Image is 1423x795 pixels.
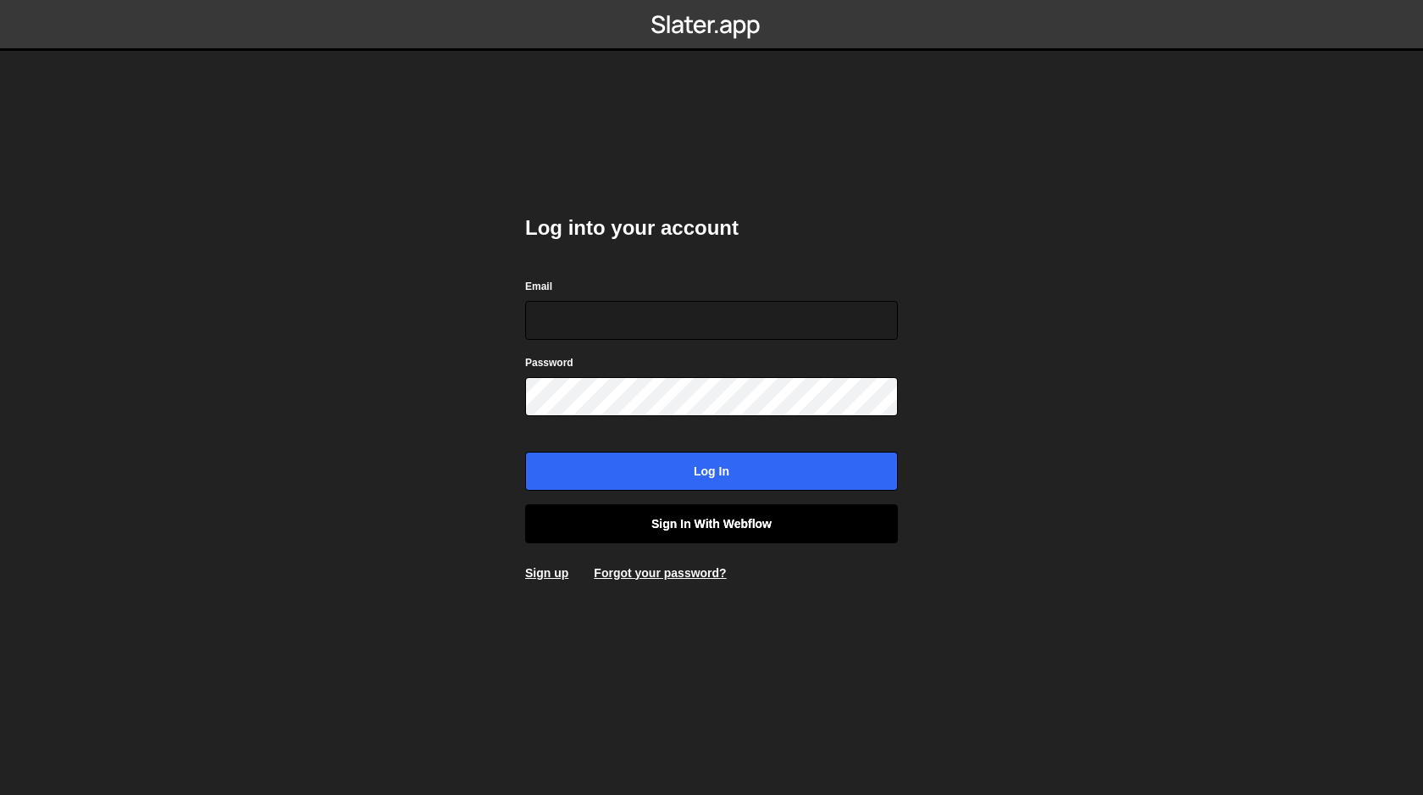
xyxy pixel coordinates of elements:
[525,354,573,371] label: Password
[525,566,568,580] a: Sign up
[525,278,552,295] label: Email
[525,504,898,543] a: Sign in with Webflow
[525,452,898,491] input: Log in
[525,214,898,242] h2: Log into your account
[594,566,726,580] a: Forgot your password?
